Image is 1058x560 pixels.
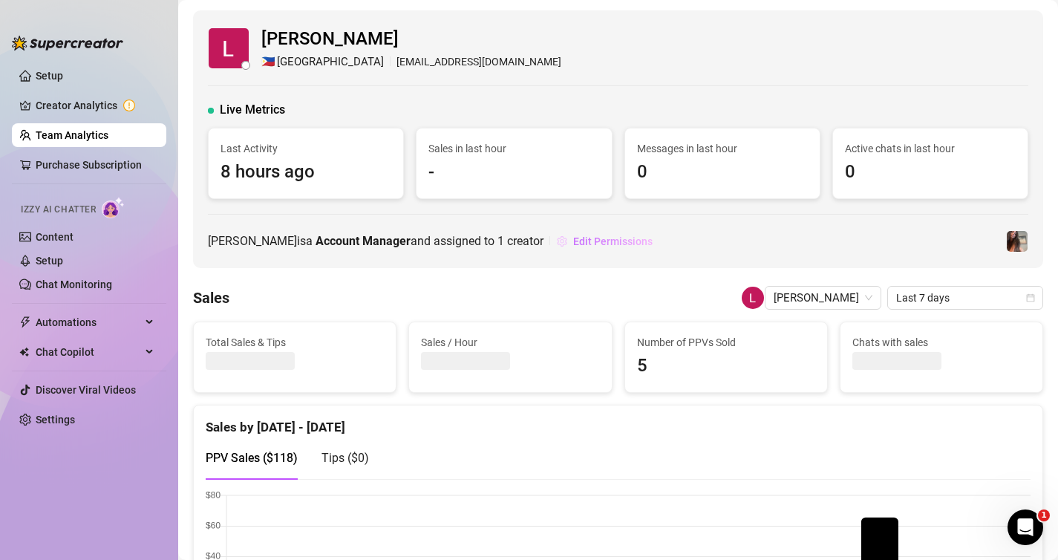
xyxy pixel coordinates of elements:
[896,287,1034,309] span: Last 7 days
[36,94,154,117] a: Creator Analytics exclamation-circle
[497,234,504,248] span: 1
[209,28,249,68] img: Luna
[208,232,543,250] span: [PERSON_NAME] is a and assigned to creator
[36,414,75,426] a: Settings
[845,158,1016,186] span: 0
[221,140,391,157] span: Last Activity
[36,231,74,243] a: Content
[36,384,136,396] a: Discover Viral Videos
[193,287,229,308] h4: Sales
[742,287,764,309] img: Luna
[36,129,108,141] a: Team Analytics
[637,140,808,157] span: Messages in last hour
[277,53,384,71] span: [GEOGRAPHIC_DATA]
[36,70,63,82] a: Setup
[1008,509,1043,545] iframe: Intercom live chat
[19,347,29,357] img: Chat Copilot
[573,235,653,247] span: Edit Permissions
[261,53,561,71] div: [EMAIL_ADDRESS][DOMAIN_NAME]
[206,451,298,465] span: PPV Sales ( $118 )
[1026,293,1035,302] span: calendar
[19,316,31,328] span: thunderbolt
[206,334,384,351] span: Total Sales & Tips
[36,279,112,290] a: Chat Monitoring
[421,334,599,351] span: Sales / Hour
[774,287,872,309] span: Luna
[220,101,285,119] span: Live Metrics
[21,203,96,217] span: Izzy AI Chatter
[36,153,154,177] a: Purchase Subscription
[36,255,63,267] a: Setup
[637,158,808,186] span: 0
[852,334,1031,351] span: Chats with sales
[261,53,275,71] span: 🇵🇭
[1007,231,1028,252] img: Roxy
[321,451,369,465] span: Tips ( $0 )
[316,234,411,248] b: Account Manager
[36,340,141,364] span: Chat Copilot
[556,229,653,253] button: Edit Permissions
[1038,509,1050,521] span: 1
[637,352,815,380] span: 5
[428,140,599,157] span: Sales in last hour
[36,310,141,334] span: Automations
[12,36,123,51] img: logo-BBDzfeDw.svg
[261,25,561,53] span: [PERSON_NAME]
[221,158,391,186] span: 8 hours ago
[206,406,1031,437] div: Sales by [DATE] - [DATE]
[845,140,1016,157] span: Active chats in last hour
[102,197,125,218] img: AI Chatter
[428,158,599,186] span: -
[557,236,567,247] span: setting
[637,334,815,351] span: Number of PPVs Sold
